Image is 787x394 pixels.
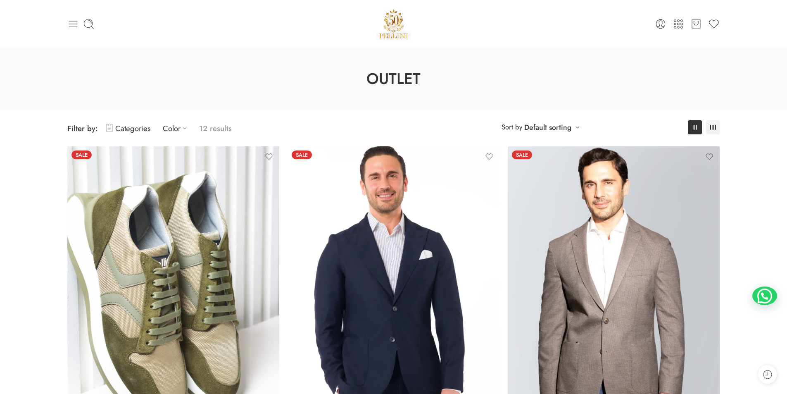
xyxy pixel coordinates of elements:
span: Sale [292,150,312,159]
a: Wishlist [708,18,720,30]
span: Sort by [502,120,522,134]
a: Default sorting [524,122,571,133]
span: Sale [512,150,532,159]
span: Filter by: [67,123,98,134]
img: Pellini [376,6,411,41]
h1: Outlet [21,68,766,90]
a: Pellini - [376,6,411,41]
a: Color [163,119,191,138]
span: Sale [71,150,92,159]
a: Categories [106,119,150,138]
p: 12 results [199,119,232,138]
a: Login / Register [655,18,666,30]
a: Cart [690,18,702,30]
